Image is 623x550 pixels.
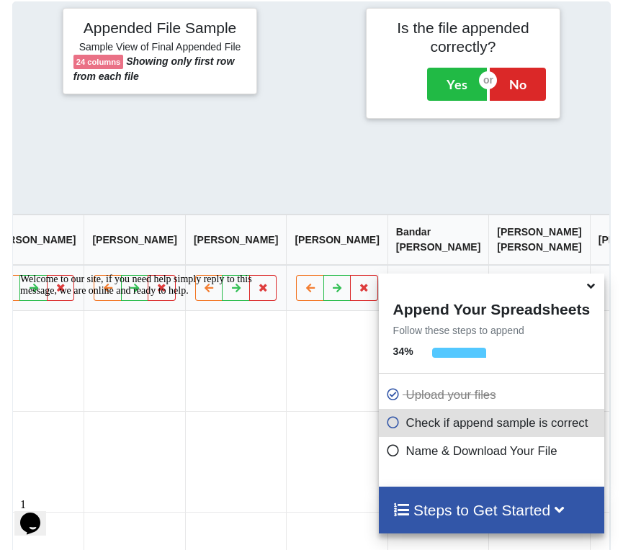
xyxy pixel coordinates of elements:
b: Showing only first row from each file [73,55,235,82]
b: 34 % [393,346,413,357]
th: Bandar [PERSON_NAME] [387,215,488,266]
b: 24 columns [76,58,121,66]
button: Yes [427,68,487,101]
h4: Is the file appended correctly? [377,19,550,55]
h4: Append Your Spreadsheets [379,297,604,318]
th: [PERSON_NAME] [PERSON_NAME] [489,215,590,266]
p: Follow these steps to append [379,323,604,338]
iframe: chat widget [14,268,274,485]
th: [PERSON_NAME] [287,215,387,266]
div: Welcome to our site, if you need help simply reply to this message, we are online and ready to help. [6,6,265,29]
p: Check if append sample is correct [386,414,601,432]
th: [PERSON_NAME] [185,215,286,266]
h6: Sample View of Final Appended File [73,41,247,55]
h4: Appended File Sample [73,19,247,39]
p: Name & Download Your File [386,442,601,460]
h4: Steps to Get Started [393,501,590,519]
iframe: chat widget [14,492,60,536]
button: No [490,68,546,101]
th: [PERSON_NAME] [84,215,185,266]
p: Upload your files [386,386,601,404]
span: Welcome to our site, if you need help simply reply to this message, we are online and ready to help. [6,6,238,28]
